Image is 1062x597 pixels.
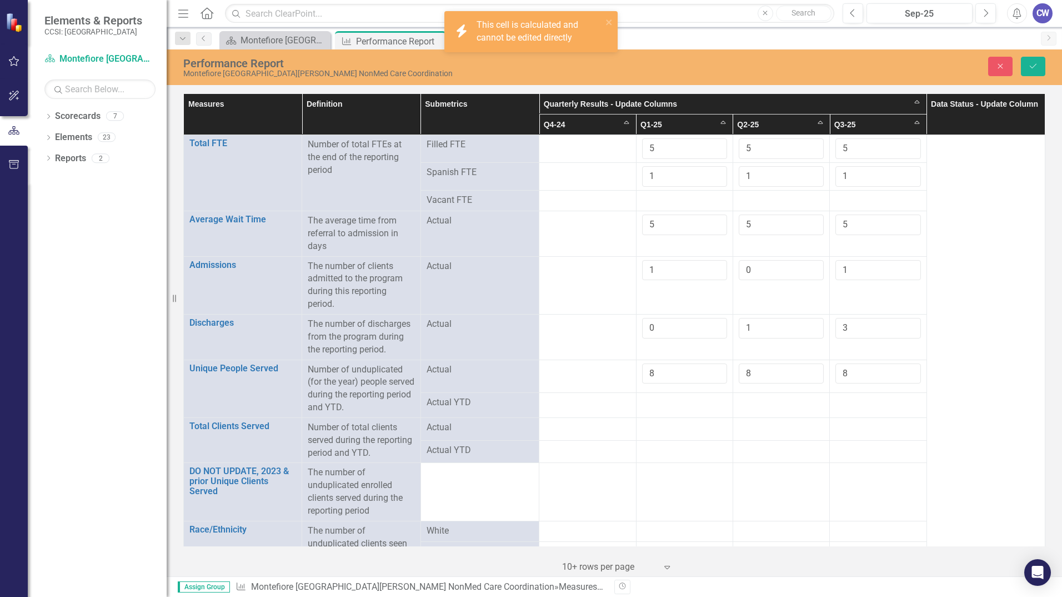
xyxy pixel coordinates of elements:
button: Search [776,6,831,21]
div: The number of unduplicated clients seen during the reporting period by Race/Ethnicity [308,525,414,575]
span: Elements & Reports [44,14,142,27]
span: Assign Group [178,581,230,593]
small: CCSI: [GEOGRAPHIC_DATA] [44,27,142,36]
a: Montefiore [GEOGRAPHIC_DATA][PERSON_NAME] NonMed Care Coordination [251,581,554,592]
a: Elements [55,131,92,144]
a: Montefiore [GEOGRAPHIC_DATA][PERSON_NAME] Page [222,33,328,47]
input: Search Below... [44,79,156,99]
div: Number of total FTEs at the end of the reporting period [308,138,414,177]
a: Scorecards [55,110,101,123]
span: Actual [427,421,533,434]
img: ClearPoint Strategy [6,13,25,32]
p: Number of total clients served during the reporting period and YTD. [308,421,414,460]
div: This cell is calculated and cannot be edited directly [477,19,602,44]
div: Performance Report [183,57,667,69]
a: Unique People Served [189,364,296,374]
p: Number of unduplicated (for the year) people served during the reporting period and YTD. [308,364,414,414]
div: » » [236,581,606,594]
p: The number of discharges from the program during the reporting period. [308,318,414,356]
span: White [427,525,533,538]
p: The number of clients admitted to the program during this reporting period. [308,260,414,311]
span: Actual [427,260,533,273]
div: 2 [92,153,109,163]
span: Actual YTD [427,444,533,457]
button: Sep-25 [866,3,973,23]
a: Reports [55,152,86,165]
div: Performance Report [356,34,443,48]
a: Discharges [189,318,296,328]
span: Search [792,8,815,17]
p: The average time from referral to admission in days [308,215,414,253]
a: Average Wait Time [189,215,296,225]
button: close [605,16,613,28]
span: Filled FTE [427,138,533,151]
span: Spanish FTE [427,166,533,179]
div: Montefiore [GEOGRAPHIC_DATA][PERSON_NAME] NonMed Care Coordination [183,69,667,78]
span: Actual YTD [427,396,533,409]
a: Montefiore [GEOGRAPHIC_DATA][PERSON_NAME] NonMed Care Coordination [44,53,156,66]
div: Sep-25 [870,7,969,21]
div: Montefiore [GEOGRAPHIC_DATA][PERSON_NAME] Page [241,33,328,47]
p: The number of unduplicated enrolled clients served during the reporting period [308,466,414,517]
a: Race/Ethnicity [189,525,296,535]
div: Open Intercom Messenger [1024,559,1051,586]
a: Measures [559,581,603,592]
span: Vacant FTE [427,194,533,207]
div: 23 [98,133,116,142]
a: Admissions [189,260,296,270]
div: 7 [106,112,124,121]
span: Black/[DEMOGRAPHIC_DATA] [427,545,533,558]
span: Actual [427,215,533,227]
input: Search ClearPoint... [225,4,834,23]
span: Actual [427,318,533,331]
a: DO NOT UPDATE, 2023 & prior Unique Clients Served [189,466,296,496]
span: Actual [427,364,533,376]
a: Total FTE [189,138,296,148]
button: CW [1033,3,1053,23]
a: Total Clients Served [189,421,296,431]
